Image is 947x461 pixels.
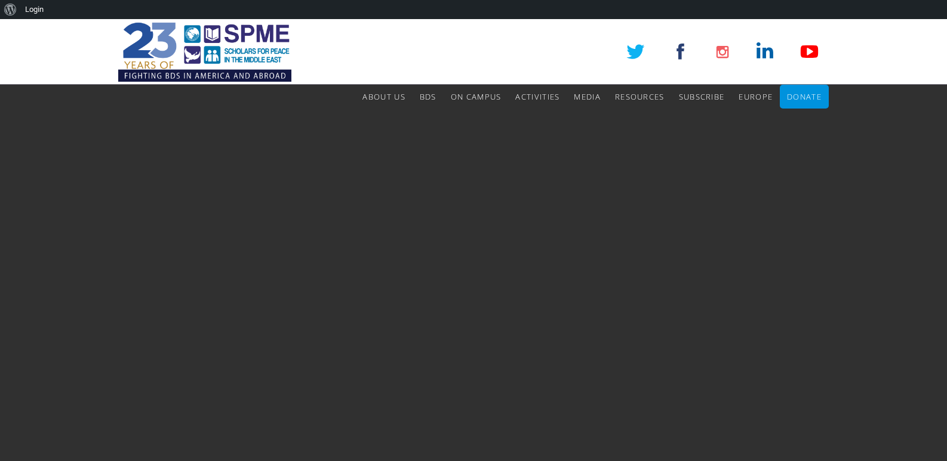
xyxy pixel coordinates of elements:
a: About Us [362,85,405,109]
span: BDS [420,91,436,102]
span: About Us [362,91,405,102]
a: Resources [615,85,665,109]
a: On Campus [451,85,502,109]
a: Activities [515,85,559,109]
span: Media [574,91,601,102]
a: BDS [420,85,436,109]
span: Activities [515,91,559,102]
a: Media [574,85,601,109]
a: Subscribe [679,85,725,109]
a: Europe [739,85,773,109]
span: Subscribe [679,91,725,102]
span: On Campus [451,91,502,102]
span: Europe [739,91,773,102]
span: Resources [615,91,665,102]
a: Donate [787,85,822,109]
img: SPME [118,19,291,85]
span: Donate [787,91,822,102]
